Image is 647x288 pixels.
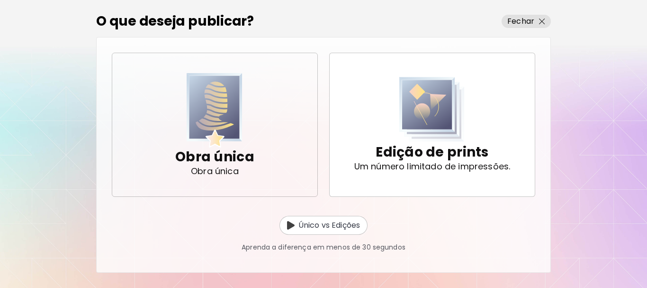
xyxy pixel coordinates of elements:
p: Edição de prints [376,143,488,162]
p: Um número limitado de impressões. [354,162,511,171]
p: Aprenda a diferença em menos de 30 segundos [242,242,405,252]
p: Obra única [191,167,239,176]
img: Unique Artwork [187,73,243,148]
p: Obra única [175,148,254,167]
button: Unique vs EditionÚnico vs Edições [279,216,368,235]
img: Print Edition [399,77,465,142]
img: Unique vs Edition [287,221,295,230]
button: Unique ArtworkObra únicaObra única [112,53,318,197]
button: Print EditionEdição de printsUm número limitado de impressões. [329,53,535,197]
p: Único vs Edições [298,220,360,231]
